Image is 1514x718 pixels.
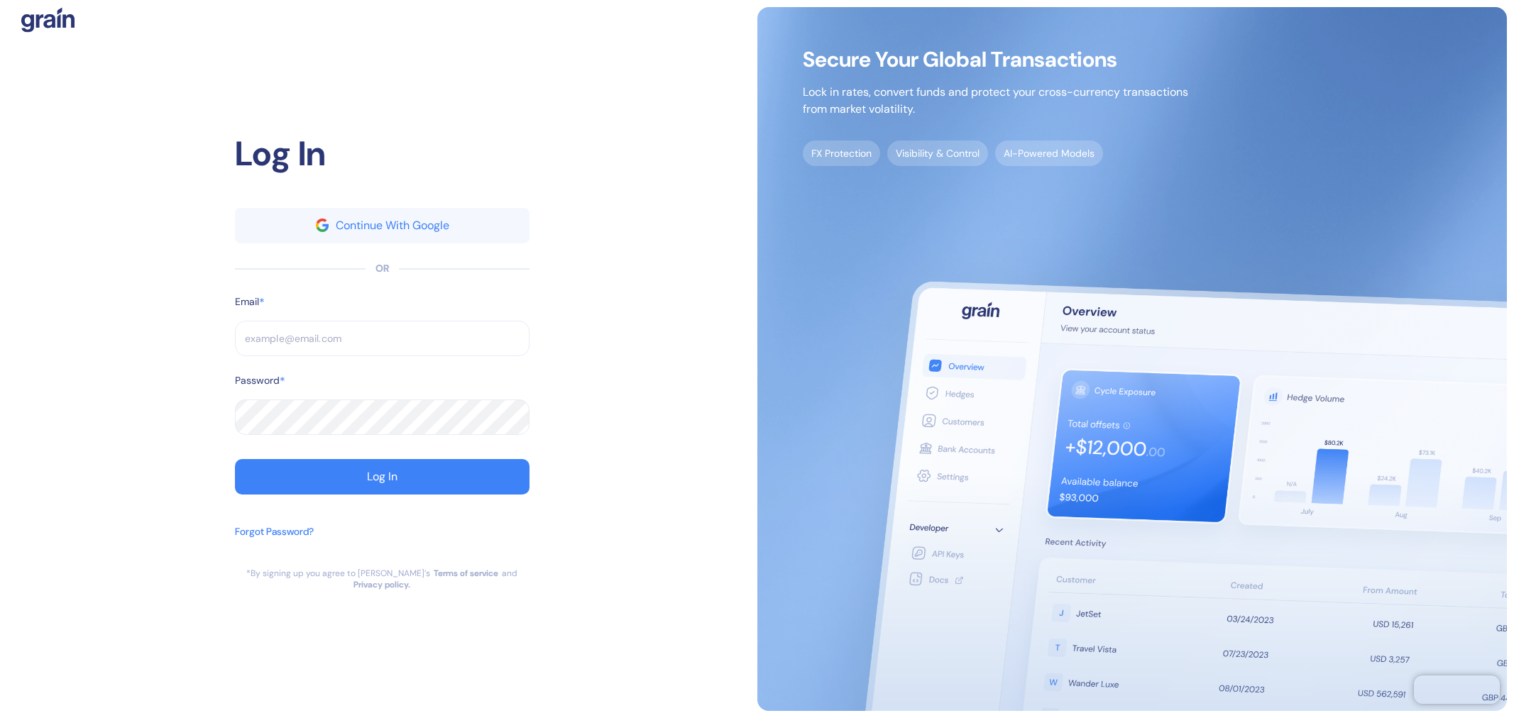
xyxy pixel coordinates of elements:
[235,128,530,179] div: Log In
[235,208,530,243] button: googleContinue With Google
[235,294,259,309] label: Email
[316,219,329,231] img: google
[887,140,988,166] span: Visibility & Control
[353,579,410,590] a: Privacy policy.
[803,84,1188,118] p: Lock in rates, convert funds and protect your cross-currency transactions from market volatility.
[502,568,517,579] div: and
[367,471,397,482] div: Log In
[803,53,1188,67] span: Secure Your Global Transactions
[375,261,389,276] div: OR
[1414,675,1500,704] iframe: Chatra live chat
[434,568,498,579] a: Terms of service
[246,568,430,579] div: *By signing up you agree to [PERSON_NAME]’s
[235,373,280,388] label: Password
[235,459,530,495] button: Log In
[803,140,880,166] span: FX Protection
[235,321,530,356] input: example@email.com
[995,140,1103,166] span: AI-Powered Models
[21,7,75,33] img: logo
[757,7,1508,711] img: signup-main-image
[235,524,314,539] div: Forgot Password?
[235,517,314,568] button: Forgot Password?
[336,220,449,231] div: Continue With Google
